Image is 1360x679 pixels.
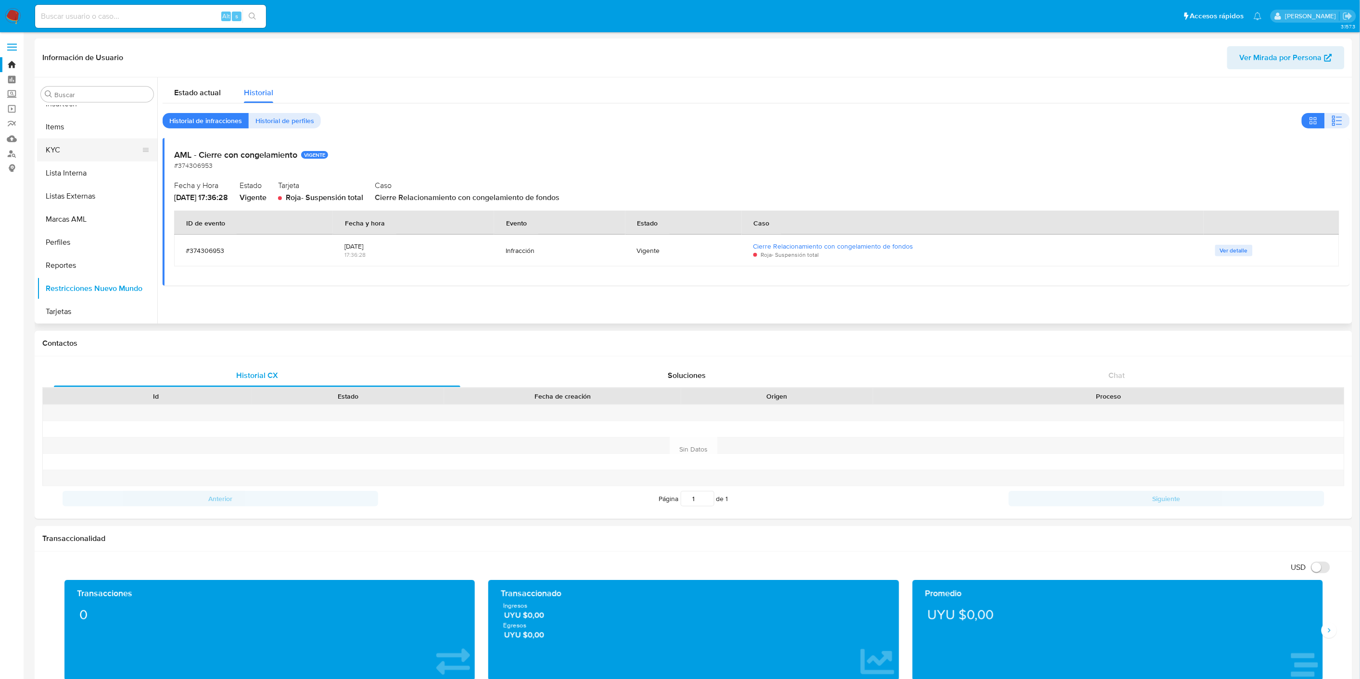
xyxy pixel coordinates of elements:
[37,115,157,138] button: Items
[42,339,1345,348] h1: Contactos
[54,90,150,99] input: Buscar
[63,491,378,506] button: Anterior
[37,231,157,254] button: Perfiles
[66,391,245,401] div: Id
[242,10,262,23] button: search-icon
[35,10,266,23] input: Buscar usuario o caso...
[659,491,728,506] span: Página de
[37,254,157,277] button: Reportes
[451,391,674,401] div: Fecha de creación
[42,53,123,63] h1: Información de Usuario
[1240,46,1322,69] span: Ver Mirada por Persona
[37,185,157,208] button: Listas Externas
[222,12,230,21] span: Alt
[259,391,438,401] div: Estado
[1285,12,1339,21] p: gregorio.negri@mercadolibre.com
[235,12,238,21] span: s
[37,138,150,162] button: KYC
[45,90,52,98] button: Buscar
[37,277,157,300] button: Restricciones Nuevo Mundo
[688,391,867,401] div: Origen
[236,370,278,381] span: Historial CX
[1254,12,1262,20] a: Notificaciones
[37,162,157,185] button: Lista Interna
[1343,11,1353,21] a: Salir
[37,208,157,231] button: Marcas AML
[1009,491,1324,506] button: Siguiente
[668,370,706,381] span: Soluciones
[1227,46,1345,69] button: Ver Mirada por Persona
[1108,370,1125,381] span: Chat
[1190,11,1244,21] span: Accesos rápidos
[37,300,157,323] button: Tarjetas
[726,494,728,503] span: 1
[880,391,1337,401] div: Proceso
[42,534,1345,543] h1: Transaccionalidad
